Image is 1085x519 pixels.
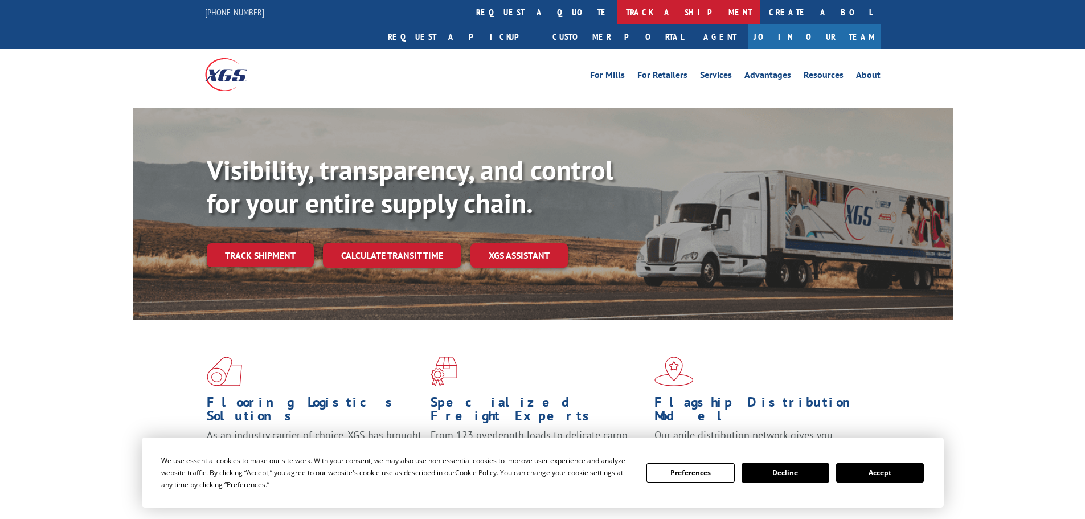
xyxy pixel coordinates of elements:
a: [PHONE_NUMBER] [205,6,264,18]
b: Visibility, transparency, and control for your entire supply chain. [207,152,613,220]
a: For Retailers [637,71,687,83]
a: For Mills [590,71,625,83]
a: Request a pickup [379,24,544,49]
a: Agent [692,24,748,49]
a: Customer Portal [544,24,692,49]
div: We use essential cookies to make our site work. With your consent, we may also use non-essential ... [161,455,633,491]
img: xgs-icon-flagship-distribution-model-red [654,357,694,386]
a: Calculate transit time [323,243,461,268]
span: Cookie Policy [455,468,497,477]
h1: Flagship Distribution Model [654,395,870,428]
span: Our agile distribution network gives you nationwide inventory management on demand. [654,428,864,455]
a: Advantages [744,71,791,83]
h1: Specialized Freight Experts [431,395,646,428]
a: Resources [804,71,844,83]
p: From 123 overlength loads to delicate cargo, our experienced staff knows the best way to move you... [431,428,646,479]
button: Preferences [646,463,734,483]
a: About [856,71,881,83]
span: As an industry carrier of choice, XGS has brought innovation and dedication to flooring logistics... [207,428,421,469]
h1: Flooring Logistics Solutions [207,395,422,428]
button: Accept [836,463,924,483]
a: XGS ASSISTANT [470,243,568,268]
span: Preferences [227,480,265,489]
button: Decline [742,463,829,483]
img: xgs-icon-total-supply-chain-intelligence-red [207,357,242,386]
a: Services [700,71,732,83]
a: Track shipment [207,243,314,267]
img: xgs-icon-focused-on-flooring-red [431,357,457,386]
div: Cookie Consent Prompt [142,438,944,508]
a: Join Our Team [748,24,881,49]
